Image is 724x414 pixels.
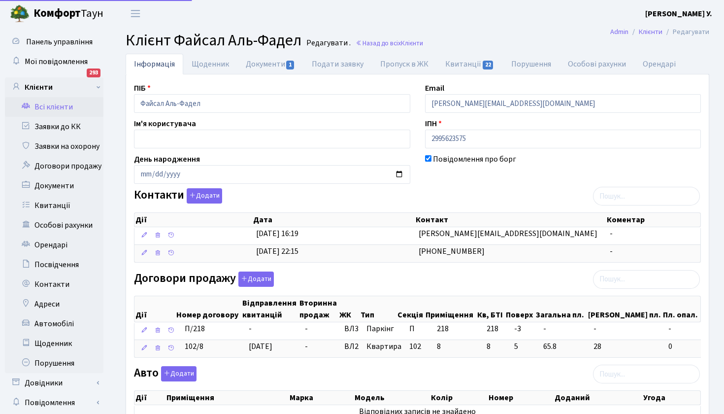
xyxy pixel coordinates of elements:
a: Повідомлення [5,393,103,413]
span: Клієнт Файсал Аль-Фадел [126,29,301,52]
input: Пошук... [593,270,700,289]
a: Клієнти [639,27,662,37]
span: Клієнти [401,38,423,48]
th: Тип [360,296,396,322]
span: 5 [514,341,535,352]
th: Загальна пл. [535,296,587,322]
span: П/218 [185,323,205,334]
a: Документи [237,54,303,74]
a: Пропуск в ЖК [372,54,437,74]
label: Email [425,82,444,94]
th: Приміщення [425,296,476,322]
label: ПІБ [134,82,151,94]
a: Порушення [503,54,559,74]
a: Мої повідомлення293 [5,52,103,71]
th: Угода [642,391,700,405]
a: Квитанції [5,196,103,215]
span: [PHONE_NUMBER] [419,246,485,257]
th: Відправлення квитанцій [241,296,298,322]
a: Додати [159,365,197,382]
th: Контакт [415,213,606,227]
span: - [610,228,613,239]
img: logo.png [10,4,30,24]
span: П [409,323,415,334]
label: Авто [134,366,197,381]
span: Паркінг [366,323,401,335]
th: Дії [134,296,175,322]
span: -3 [514,323,535,335]
span: [DATE] [249,341,272,352]
span: Мої повідомлення [25,56,88,67]
th: Кв, БТІ [476,296,505,322]
a: Назад до всіхКлієнти [356,38,423,48]
a: Клієнти [5,77,103,97]
b: Комфорт [33,5,81,21]
span: Таун [33,5,103,22]
th: Доданий [554,391,642,405]
th: Дата [252,213,415,227]
span: - [305,323,308,334]
nav: breadcrumb [595,22,724,42]
a: Панель управління [5,32,103,52]
th: Вторинна продаж [298,296,338,322]
li: Редагувати [662,27,709,37]
a: Заявки до КК [5,117,103,137]
button: Договори продажу [238,272,274,287]
span: [PERSON_NAME][EMAIL_ADDRESS][DOMAIN_NAME] [419,228,597,239]
th: Дії [134,391,165,405]
span: 1 [286,61,294,69]
th: Колір [430,391,488,405]
th: Секція [396,296,425,322]
a: Додати [236,270,274,287]
a: Орендарі [634,54,684,74]
div: 293 [87,69,100,77]
span: - [249,323,252,334]
span: 8 [437,341,441,352]
a: Подати заявку [303,54,372,74]
label: Договори продажу [134,272,274,287]
span: - [305,341,308,352]
a: [PERSON_NAME] У. [645,8,712,20]
th: Номер договору [175,296,241,322]
a: Заявки на охорону [5,137,103,156]
span: - [543,323,586,335]
input: Пошук... [593,365,700,383]
span: 8 [487,341,506,352]
a: Документи [5,176,103,196]
button: Авто [161,366,197,381]
th: [PERSON_NAME] пл. [587,296,662,322]
th: Дії [134,213,252,227]
a: Довідники [5,373,103,393]
th: Приміщення [165,391,289,405]
b: [PERSON_NAME] У. [645,8,712,19]
a: Особові рахунки [559,54,634,74]
th: Поверх [505,296,535,322]
small: Редагувати . [304,38,351,48]
th: ЖК [338,296,359,322]
label: День народження [134,153,200,165]
a: Порушення [5,353,103,373]
span: 0 [668,341,697,352]
span: Квартира [366,341,401,352]
span: Панель управління [26,36,93,47]
span: - [668,323,697,335]
span: - [593,323,660,335]
label: ІПН [425,118,442,130]
span: 22 [483,61,494,69]
a: Договори продажу [5,156,103,176]
a: Інформація [126,54,183,74]
label: Контакти [134,188,222,204]
a: Всі клієнти [5,97,103,117]
a: Додати [184,187,222,204]
th: Номер [488,391,553,405]
a: Контакти [5,275,103,294]
label: Ім'я користувача [134,118,196,130]
a: Admin [610,27,628,37]
th: Марка [289,391,353,405]
a: Щоденник [5,334,103,353]
a: Посвідчення [5,255,103,275]
th: Модель [354,391,430,405]
a: Квитанції [437,54,502,74]
button: Контакти [187,188,222,204]
span: 102 [409,341,421,352]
